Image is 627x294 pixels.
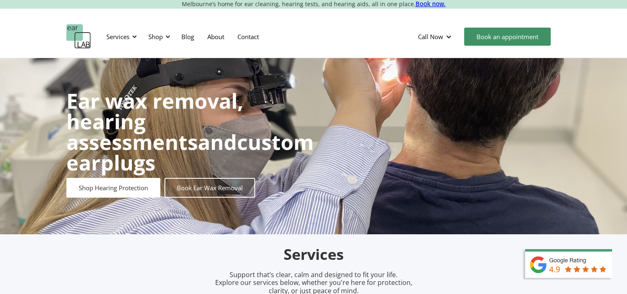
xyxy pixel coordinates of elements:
a: Book Ear Wax Removal [164,178,255,198]
a: Book an appointment [464,28,551,46]
a: home [66,24,91,49]
div: Shop [143,24,173,49]
strong: custom earplugs [66,128,314,177]
div: Call Now [418,33,443,41]
h1: and [66,91,314,173]
div: Services [106,33,129,41]
a: About [201,25,231,49]
a: Blog [175,25,201,49]
div: Services [101,24,139,49]
h2: Services [120,245,507,264]
div: Call Now [411,24,460,49]
strong: Ear wax removal, hearing assessments [66,87,243,156]
a: Contact [231,25,265,49]
div: Shop [148,33,163,41]
a: Shop Hearing Protection [66,178,160,198]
